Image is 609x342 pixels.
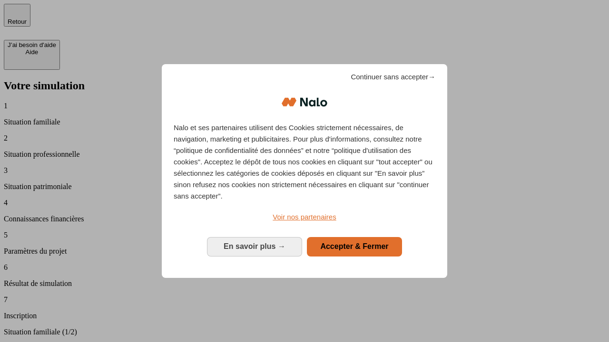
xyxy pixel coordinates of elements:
span: Accepter & Fermer [320,242,388,250]
button: Accepter & Fermer: Accepter notre traitement des données et fermer [307,237,402,256]
div: Bienvenue chez Nalo Gestion du consentement [162,64,447,277]
p: Nalo et ses partenaires utilisent des Cookies strictement nécessaires, de navigation, marketing e... [174,122,435,202]
span: Continuer sans accepter→ [351,71,435,83]
img: Logo [282,88,327,116]
span: En savoir plus → [224,242,285,250]
a: Voir nos partenaires [174,211,435,223]
button: En savoir plus: Configurer vos consentements [207,237,302,256]
span: Voir nos partenaires [273,213,336,221]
